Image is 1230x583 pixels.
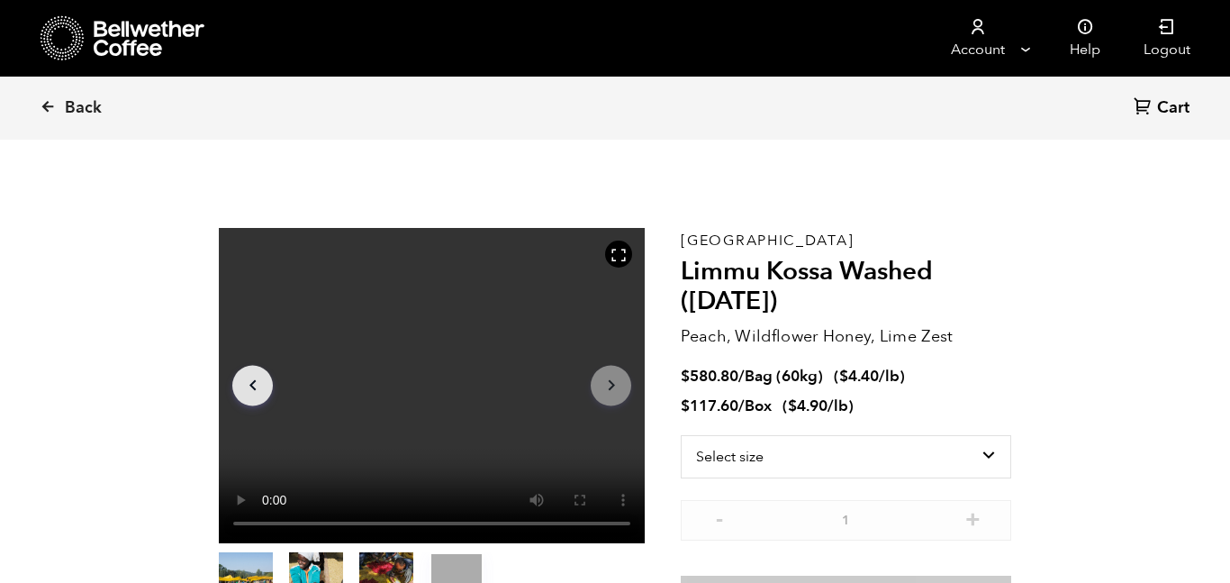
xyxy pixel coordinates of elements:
[708,509,730,527] button: -
[839,366,848,387] span: $
[839,366,879,387] bdi: 4.40
[65,97,102,119] span: Back
[681,257,1011,317] h2: Limmu Kossa Washed ([DATE])
[788,396,828,416] bdi: 4.90
[681,366,738,387] bdi: 580.80
[879,366,900,387] span: /lb
[681,324,1011,349] p: Peach, Wildflower Honey, Lime Zest
[834,366,905,387] span: ( )
[782,396,854,416] span: ( )
[745,396,772,416] span: Box
[1134,96,1194,121] a: Cart
[738,396,745,416] span: /
[681,396,738,416] bdi: 117.60
[745,366,823,387] span: Bag (60kg)
[788,396,797,416] span: $
[681,396,690,416] span: $
[1157,97,1189,119] span: Cart
[828,396,848,416] span: /lb
[219,228,645,543] video: Your browser does not support the video tag.
[681,366,690,387] span: $
[962,509,984,527] button: +
[738,366,745,387] span: /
